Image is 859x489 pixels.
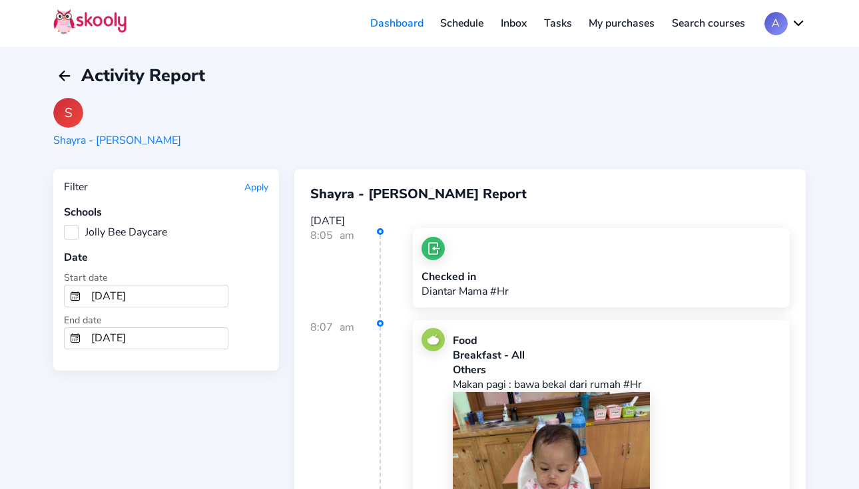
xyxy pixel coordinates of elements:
[53,98,83,128] div: S
[422,237,445,260] img: checkin.jpg
[310,214,790,228] div: [DATE]
[64,250,268,265] div: Date
[86,285,228,307] input: From Date
[422,328,445,351] img: food.jpg
[663,13,754,34] a: Search courses
[65,328,86,349] button: calendar outline
[53,9,127,35] img: Skooly
[492,13,535,34] a: Inbox
[65,285,86,307] button: calendar outline
[81,64,205,87] span: Activity Report
[64,271,108,284] span: Start date
[57,68,73,84] ion-icon: arrow back outline
[422,284,509,299] p: Diantar Mama #Hr
[453,348,781,363] div: Breakfast - All
[64,225,167,240] label: Jolly Bee Daycare
[362,13,432,34] a: Dashboard
[453,363,781,377] div: Others
[64,205,268,220] div: Schools
[64,180,88,194] div: Filter
[340,228,354,318] div: am
[422,269,509,284] div: Checked in
[53,133,181,148] div: Shayra - [PERSON_NAME]
[64,313,102,327] span: End date
[86,328,228,349] input: To Date
[70,333,81,343] ion-icon: calendar outline
[580,13,663,34] a: My purchases
[244,181,268,194] button: Apply
[310,228,381,318] div: 8:05
[70,291,81,301] ion-icon: calendar outline
[764,12,806,35] button: Achevron down outline
[432,13,493,34] a: Schedule
[53,65,76,87] button: arrow back outline
[310,185,527,203] span: Shayra - [PERSON_NAME] Report
[535,13,581,34] a: Tasks
[453,377,781,392] p: Makan pagi : bawa bekal dari rumah #Hr
[453,333,781,348] div: Food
